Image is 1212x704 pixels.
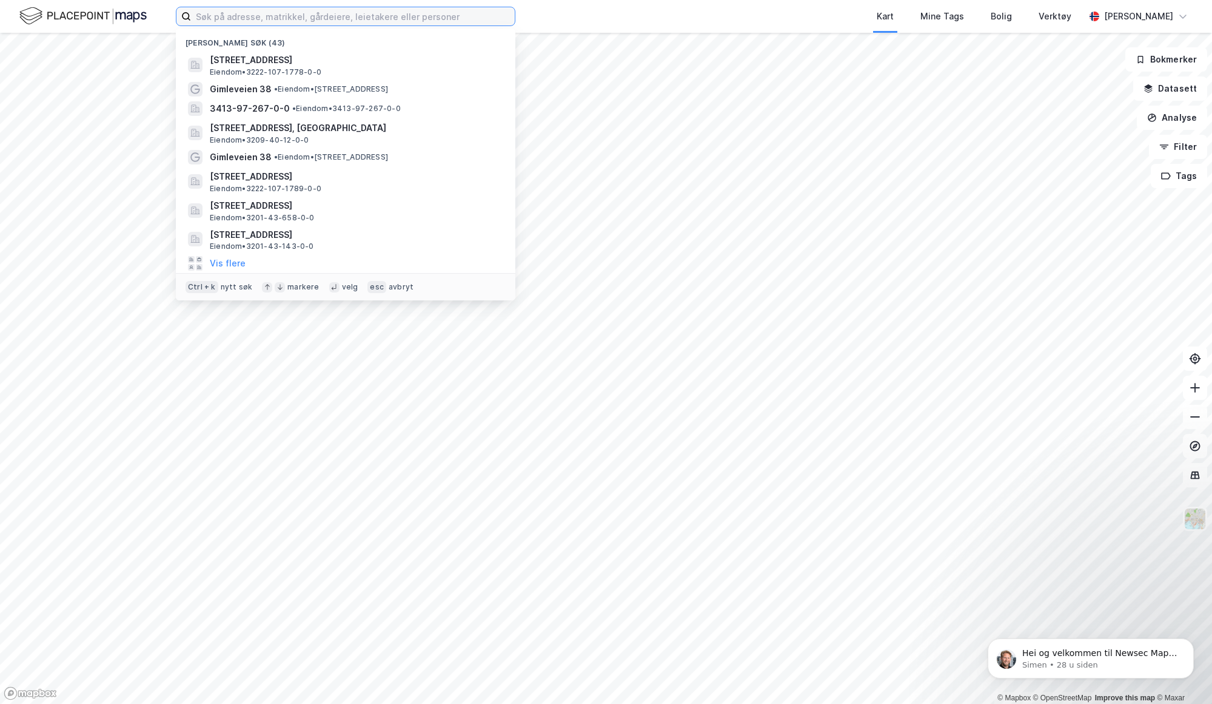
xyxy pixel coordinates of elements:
span: [STREET_ADDRESS] [210,198,501,213]
span: Eiendom • [STREET_ADDRESS] [274,152,388,162]
button: Bokmerker [1125,47,1207,72]
span: Eiendom • 3201-43-143-0-0 [210,242,314,251]
button: Analyse [1137,106,1207,130]
div: Ctrl + k [186,281,218,293]
span: [STREET_ADDRESS], [GEOGRAPHIC_DATA] [210,121,501,135]
iframe: Intercom notifications melding [969,613,1212,698]
span: [STREET_ADDRESS] [210,169,501,184]
span: Gimleveien 38 [210,150,272,164]
span: [STREET_ADDRESS] [210,53,501,67]
div: velg [342,282,358,292]
img: logo.f888ab2527a4732fd821a326f86c7f29.svg [19,5,147,27]
span: • [274,84,278,93]
div: Verktøy [1039,9,1071,24]
a: OpenStreetMap [1033,694,1092,702]
a: Mapbox homepage [4,686,57,700]
div: avbryt [389,282,413,292]
div: Bolig [991,9,1012,24]
a: Improve this map [1095,694,1155,702]
span: Eiendom • 3209-40-12-0-0 [210,135,309,145]
div: [PERSON_NAME] [1104,9,1173,24]
img: Z [1184,507,1207,530]
span: Eiendom • 3222-107-1778-0-0 [210,67,321,77]
div: [PERSON_NAME] søk (43) [176,29,515,50]
button: Datasett [1133,76,1207,101]
span: [STREET_ADDRESS] [210,228,501,242]
div: esc [367,281,386,293]
span: Eiendom • 3201-43-658-0-0 [210,213,315,223]
div: nytt søk [221,282,253,292]
span: Eiendom • [STREET_ADDRESS] [274,84,388,94]
span: Eiendom • 3413-97-267-0-0 [292,104,401,113]
span: • [292,104,296,113]
a: Mapbox [997,694,1031,702]
div: Mine Tags [920,9,964,24]
span: Eiendom • 3222-107-1789-0-0 [210,184,321,194]
span: 3413-97-267-0-0 [210,101,290,116]
button: Filter [1149,135,1207,159]
div: markere [287,282,319,292]
span: Gimleveien 38 [210,82,272,96]
div: Kart [877,9,894,24]
button: Tags [1151,164,1207,188]
button: Vis flere [210,256,246,271]
input: Søk på adresse, matrikkel, gårdeiere, leietakere eller personer [191,7,515,25]
span: • [274,152,278,161]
